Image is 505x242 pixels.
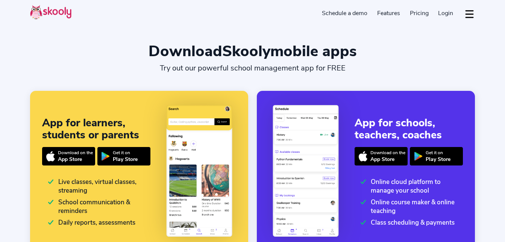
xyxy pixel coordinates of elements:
[141,63,364,73] div: Try out our powerful school management app for FREE
[113,150,138,156] div: Get it on
[426,150,450,156] div: Get it on
[58,156,93,163] div: App Store
[370,156,405,163] div: App Store
[48,198,150,215] div: School communication & reminders
[433,7,458,19] a: Login
[42,147,95,166] a: Download on theApp Store
[361,178,463,195] div: Online cloud platform to manage your school
[48,178,150,195] div: Live classes, virtual classes, streaming
[410,9,429,17] span: Pricing
[438,9,453,17] span: Login
[97,147,150,166] a: Get it onPlay Store
[42,117,150,141] div: App for learners, students or parents
[58,150,93,156] div: Download on the
[30,42,475,60] div: Download mobile apps
[410,147,463,166] a: Get it onPlay Store
[405,7,434,19] a: Pricing
[370,150,405,156] div: Download on the
[222,41,270,61] span: Skooly
[355,117,463,141] div: App for schools, teachers, coaches
[372,7,405,19] a: Features
[48,218,135,227] div: Daily reports, assessments
[464,5,475,23] button: dropdown menu
[30,5,71,20] img: Skooly
[355,147,408,166] a: Download on theApp Store
[317,7,373,19] a: Schedule a demo
[113,156,138,163] div: Play Store
[426,156,450,163] div: Play Store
